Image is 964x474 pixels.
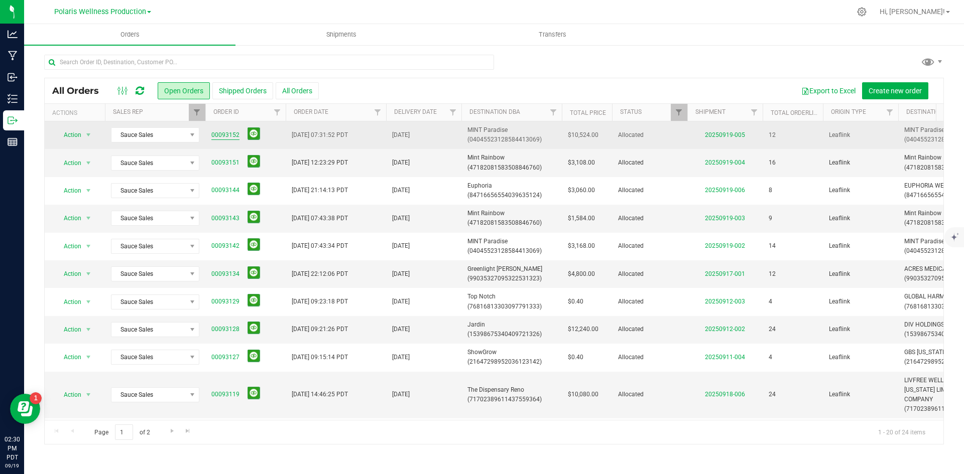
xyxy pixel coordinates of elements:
[211,186,239,195] a: 00093144
[769,297,772,306] span: 4
[705,187,745,194] a: 20250919-006
[211,353,239,362] a: 00093127
[447,24,658,45] a: Transfers
[235,24,447,45] a: Shipments
[211,269,239,279] a: 00093134
[869,87,922,95] span: Create new order
[705,159,745,166] a: 20250919-004
[568,158,595,168] span: $3,108.00
[82,156,95,170] span: select
[568,186,595,195] span: $3,060.00
[111,184,186,198] span: Sauce Sales
[705,326,745,333] a: 20250912-002
[469,108,520,115] a: Destination DBA
[5,462,20,469] p: 09/19
[8,29,18,39] inline-svg: Analytics
[695,108,726,115] a: Shipment
[82,388,95,402] span: select
[107,30,153,39] span: Orders
[82,323,95,337] span: select
[618,353,681,362] span: Allocated
[829,130,892,140] span: Leaflink
[568,297,583,306] span: $0.40
[111,295,186,309] span: Sauce Sales
[8,94,18,104] inline-svg: Inventory
[111,267,186,281] span: Sauce Sales
[618,269,681,279] span: Allocated
[211,130,239,140] a: 00093152
[906,108,944,115] a: Destination
[568,130,598,140] span: $10,524.00
[292,325,348,334] span: [DATE] 09:21:26 PDT
[82,350,95,364] span: select
[467,264,556,283] span: Greenlight [PERSON_NAME] (99035327095322531323)
[618,186,681,195] span: Allocated
[269,104,286,121] a: Filter
[769,158,776,168] span: 16
[671,104,687,121] a: Filter
[618,241,681,251] span: Allocated
[445,104,461,121] a: Filter
[829,158,892,168] span: Leaflink
[55,267,82,281] span: Action
[111,323,186,337] span: Sauce Sales
[880,8,945,16] span: Hi, [PERSON_NAME]!
[705,354,745,361] a: 20250911-004
[82,267,95,281] span: select
[55,295,82,309] span: Action
[392,269,410,279] span: [DATE]
[467,292,556,311] span: Top Notch (76816813303097791333)
[467,320,556,339] span: Jardin (15398675340409721326)
[292,269,348,279] span: [DATE] 22:12:06 PDT
[55,239,82,253] span: Action
[769,241,776,251] span: 14
[158,82,210,99] button: Open Orders
[829,214,892,223] span: Leaflink
[392,297,410,306] span: [DATE]
[8,115,18,125] inline-svg: Outbound
[44,55,494,70] input: Search Order ID, Destination, Customer PO...
[618,325,681,334] span: Allocated
[829,390,892,399] span: Leaflink
[392,130,410,140] span: [DATE]
[292,130,348,140] span: [DATE] 07:31:52 PDT
[829,297,892,306] span: Leaflink
[769,353,772,362] span: 4
[313,30,370,39] span: Shipments
[113,108,143,115] a: Sales Rep
[769,130,776,140] span: 12
[769,214,772,223] span: 9
[82,295,95,309] span: select
[870,424,933,439] span: 1 - 20 of 24 items
[211,297,239,306] a: 00093129
[467,181,556,200] span: Euphoria (84716656554039635124)
[467,385,556,404] span: The Dispensary Reno (71702389611437559364)
[705,298,745,305] a: 20250912-003
[82,239,95,253] span: select
[292,214,348,223] span: [DATE] 07:43:38 PDT
[392,241,410,251] span: [DATE]
[618,390,681,399] span: Allocated
[856,7,868,17] div: Manage settings
[82,128,95,142] span: select
[618,214,681,223] span: Allocated
[392,390,410,399] span: [DATE]
[30,392,42,404] iframe: Resource center unread badge
[276,82,319,99] button: All Orders
[769,269,776,279] span: 12
[545,104,562,121] a: Filter
[55,388,82,402] span: Action
[882,104,898,121] a: Filter
[392,214,410,223] span: [DATE]
[705,215,745,222] a: 20250919-003
[467,125,556,144] span: MINT Paradise (04045523128584413069)
[82,184,95,198] span: select
[111,239,186,253] span: Sauce Sales
[86,424,158,440] span: Page of 2
[55,323,82,337] span: Action
[795,82,862,99] button: Export to Excel
[862,82,928,99] button: Create new order
[829,269,892,279] span: Leaflink
[292,390,348,399] span: [DATE] 14:46:25 PDT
